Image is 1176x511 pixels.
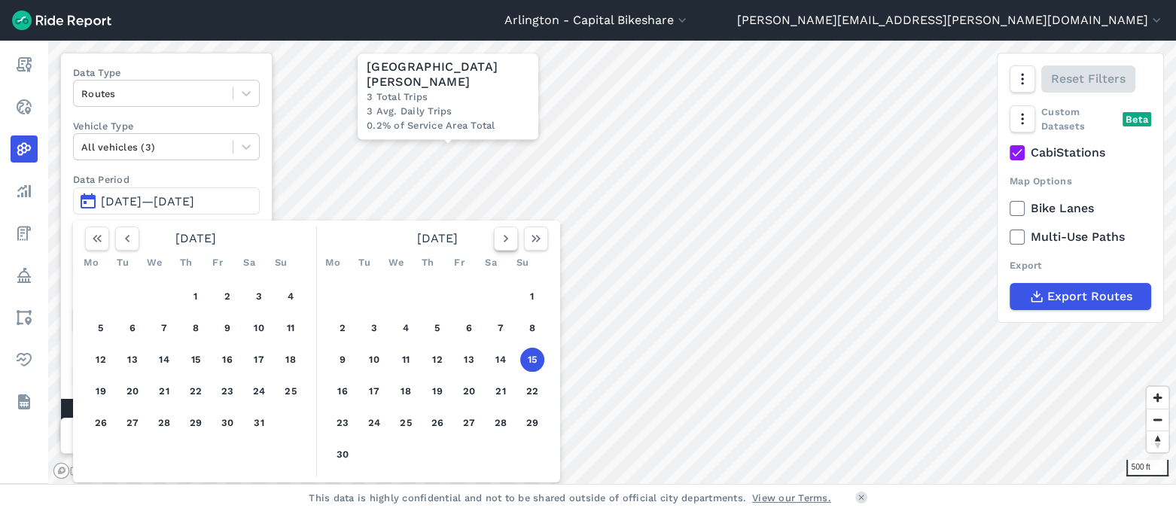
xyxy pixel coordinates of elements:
[457,316,481,340] button: 6
[53,462,119,479] a: Mapbox logo
[247,348,271,372] button: 17
[520,348,544,372] button: 15
[111,251,135,275] div: Tu
[174,251,198,275] div: Th
[457,411,481,435] button: 27
[12,11,111,30] img: Ride Report
[367,105,529,119] div: 3 Avg. Daily Trips
[89,316,113,340] button: 5
[1051,70,1126,88] span: Reset Filters
[416,251,440,275] div: Th
[1010,174,1151,188] div: Map Options
[362,316,386,340] button: 3
[89,348,113,372] button: 12
[457,379,481,403] button: 20
[1047,287,1132,306] span: Export Routes
[367,90,529,104] div: 3 Total Trips
[1147,409,1168,430] button: Zoom out
[152,316,176,340] button: 7
[520,316,544,340] button: 8
[120,316,145,340] button: 6
[504,11,690,29] button: Arlington - Capital Bikeshare
[79,227,312,251] div: [DATE]
[1010,228,1151,246] label: Multi-Use Paths
[184,316,208,340] button: 8
[73,119,260,133] label: Vehicle Type
[11,388,38,415] a: Datasets
[737,11,1164,29] button: [PERSON_NAME][EMAIL_ADDRESS][PERSON_NAME][DOMAIN_NAME]
[247,316,271,340] button: 10
[394,411,418,435] button: 25
[215,379,239,403] button: 23
[425,348,449,372] button: 12
[11,262,38,289] a: Policy
[331,316,355,340] button: 2
[11,135,38,163] a: Heatmaps
[269,251,293,275] div: Su
[352,251,376,275] div: Tu
[362,411,386,435] button: 24
[394,316,418,340] button: 4
[101,194,194,208] span: [DATE]—[DATE]
[331,443,355,467] button: 30
[520,379,544,403] button: 22
[184,284,208,309] button: 1
[215,411,239,435] button: 30
[331,411,355,435] button: 23
[520,411,544,435] button: 29
[394,379,418,403] button: 18
[120,411,145,435] button: 27
[247,284,271,309] button: 3
[321,227,554,251] div: [DATE]
[1147,430,1168,452] button: Reset bearing to north
[362,348,386,372] button: 10
[11,220,38,247] a: Fees
[479,251,503,275] div: Sa
[1010,199,1151,217] label: Bike Lanes
[331,348,355,372] button: 9
[520,284,544,309] button: 1
[510,251,535,275] div: Su
[79,251,103,275] div: Mo
[425,316,449,340] button: 5
[142,251,166,275] div: We
[247,411,271,435] button: 31
[447,251,471,275] div: Fr
[206,251,230,275] div: Fr
[247,379,271,403] button: 24
[1010,258,1151,272] div: Export
[215,316,239,340] button: 9
[489,411,513,435] button: 28
[279,284,303,309] button: 4
[425,379,449,403] button: 19
[279,379,303,403] button: 25
[48,41,1176,484] canvas: Map
[279,316,303,340] button: 11
[73,65,260,80] label: Data Type
[1041,65,1135,93] button: Reset Filters
[489,379,513,403] button: 21
[1010,144,1151,162] label: CabiStations
[11,346,38,373] a: Health
[1123,112,1151,126] div: Beta
[279,348,303,372] button: 18
[152,348,176,372] button: 14
[89,411,113,435] button: 26
[73,172,260,187] label: Data Period
[384,251,408,275] div: We
[489,348,513,372] button: 14
[11,93,38,120] a: Realtime
[367,119,529,133] div: 0.2% of Service Area Total
[152,411,176,435] button: 28
[184,348,208,372] button: 15
[11,178,38,205] a: Analyze
[394,348,418,372] button: 11
[331,379,355,403] button: 16
[1147,387,1168,409] button: Zoom in
[152,379,176,403] button: 21
[1010,105,1151,133] div: Custom Datasets
[89,379,113,403] button: 19
[11,304,38,331] a: Areas
[120,348,145,372] button: 13
[184,411,208,435] button: 29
